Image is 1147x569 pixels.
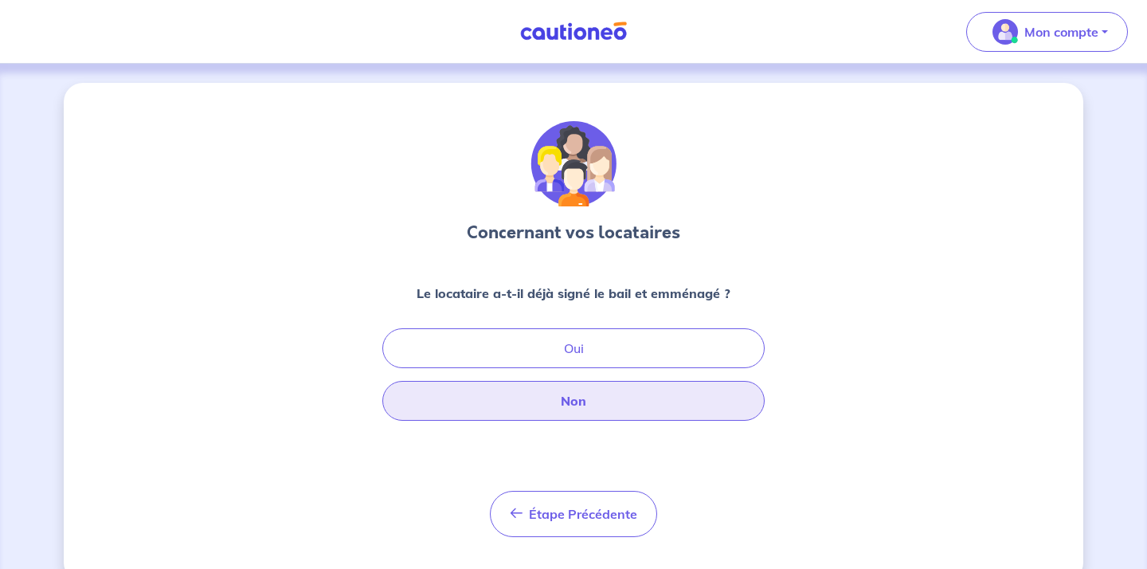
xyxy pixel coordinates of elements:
[490,491,657,537] button: Étape Précédente
[529,506,637,522] span: Étape Précédente
[467,220,680,245] h3: Concernant vos locataires
[514,22,633,41] img: Cautioneo
[966,12,1128,52] button: illu_account_valid_menu.svgMon compte
[382,381,765,421] button: Non
[417,285,730,301] strong: Le locataire a-t-il déjà signé le bail et emménagé ?
[1024,22,1098,41] p: Mon compte
[992,19,1018,45] img: illu_account_valid_menu.svg
[382,328,765,368] button: Oui
[530,121,617,207] img: illu_tenants.svg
